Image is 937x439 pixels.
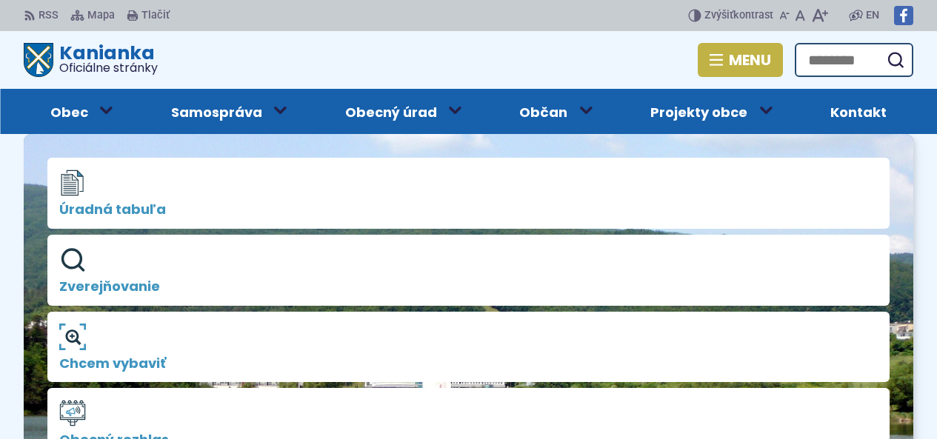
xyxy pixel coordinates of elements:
span: Projekty obce [650,89,747,134]
a: Úradná tabuľa [47,158,890,229]
a: Logo Kanianka, prejsť na domovskú stránku. [24,43,158,77]
span: Zvýšiť [704,9,733,21]
button: Otvoriť podmenu pre [90,95,124,124]
span: Samospráva [171,89,262,134]
span: Menu [729,54,771,66]
span: EN [866,7,879,24]
span: Kontakt [830,89,887,134]
a: Obec [24,89,115,134]
img: Prejsť na domovskú stránku [24,43,53,77]
span: Občan [519,89,567,134]
span: kontrast [704,10,773,22]
span: Mapa [87,7,115,24]
a: Kontakt [804,89,913,134]
span: Zverejňovanie [59,279,878,294]
button: Otvoriť podmenu pre [569,95,603,124]
a: Chcem vybaviť [47,312,890,383]
a: Občan [493,89,595,134]
span: Chcem vybaviť [59,356,878,371]
span: Oficiálne stránky [59,62,158,74]
span: RSS [39,7,59,24]
a: EN [863,7,882,24]
span: Obec [50,89,88,134]
img: Prejsť na Facebook stránku [894,6,913,25]
a: Zverejňovanie [47,235,890,306]
span: Úradná tabuľa [59,202,878,217]
button: Otvoriť podmenu pre [264,95,298,124]
button: Menu [698,43,783,77]
a: Projekty obce [624,89,774,134]
h1: Kanianka [53,44,158,74]
a: Samospráva [144,89,289,134]
span: Obecný úrad [345,89,437,134]
button: Otvoriť podmenu pre [749,95,783,124]
span: Tlačiť [141,10,170,22]
button: Otvoriť podmenu pre [439,95,473,124]
a: Obecný úrad [319,89,464,134]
